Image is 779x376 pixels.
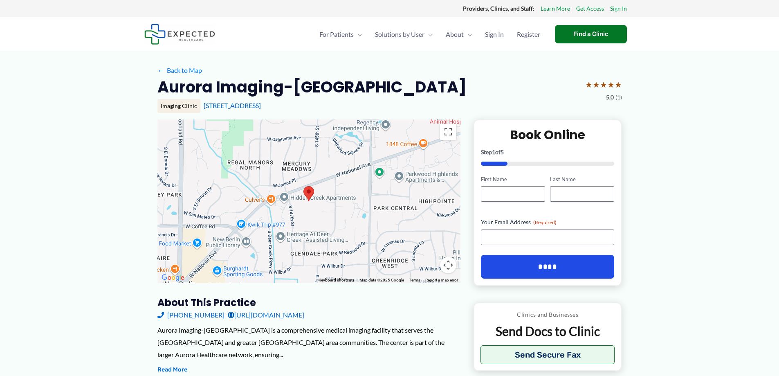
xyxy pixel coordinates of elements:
[576,3,604,14] a: Get Access
[585,77,593,92] span: ★
[440,257,456,273] button: Map camera controls
[228,309,304,321] a: [URL][DOMAIN_NAME]
[593,77,600,92] span: ★
[439,20,478,49] a: AboutMenu Toggle
[354,20,362,49] span: Menu Toggle
[464,20,472,49] span: Menu Toggle
[159,272,186,283] img: Google
[157,99,200,113] div: Imaging Clinic
[440,124,456,140] button: Toggle fullscreen view
[463,5,534,12] strong: Providers, Clinics, and Staff:
[144,24,215,45] img: Expected Healthcare Logo - side, dark font, small
[446,20,464,49] span: About
[424,20,433,49] span: Menu Toggle
[319,20,354,49] span: For Patients
[606,92,614,103] span: 5.0
[610,3,627,14] a: Sign In
[157,324,460,360] div: Aurora Imaging-[GEOGRAPHIC_DATA] is a comprehensive medical imaging facility that serves the [GEO...
[157,296,460,309] h3: About this practice
[319,277,355,283] button: Keyboard shortcuts
[409,278,420,282] a: Terms
[550,176,614,183] label: Last Name
[157,77,467,97] h2: Aurora Imaging-[GEOGRAPHIC_DATA]
[478,20,510,49] a: Sign In
[541,3,570,14] a: Learn More
[485,20,504,49] span: Sign In
[481,176,545,183] label: First Name
[157,365,187,375] button: Read More
[313,20,368,49] a: For PatientsMenu Toggle
[481,218,615,226] label: Your Email Address
[368,20,439,49] a: Solutions by UserMenu Toggle
[204,101,261,109] a: [STREET_ADDRESS]
[607,77,615,92] span: ★
[555,25,627,43] a: Find a Clinic
[615,92,622,103] span: (1)
[600,77,607,92] span: ★
[615,77,622,92] span: ★
[157,66,165,74] span: ←
[492,149,495,155] span: 1
[510,20,547,49] a: Register
[481,127,615,143] h2: Book Online
[480,323,615,339] p: Send Docs to Clinic
[533,219,557,225] span: (Required)
[159,272,186,283] a: Open this area in Google Maps (opens a new window)
[375,20,424,49] span: Solutions by User
[481,149,615,155] p: Step of
[480,345,615,364] button: Send Secure Fax
[359,278,404,282] span: Map data ©2025 Google
[313,20,547,49] nav: Primary Site Navigation
[157,64,202,77] a: ←Back to Map
[517,20,540,49] span: Register
[501,149,504,155] span: 5
[480,309,615,320] p: Clinics and Businesses
[157,309,224,321] a: [PHONE_NUMBER]
[425,278,458,282] a: Report a map error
